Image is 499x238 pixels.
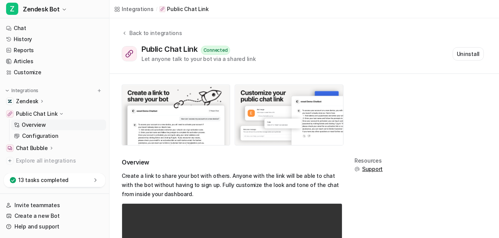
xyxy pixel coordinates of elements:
[453,47,484,61] button: Uninstall
[167,5,209,13] p: Public Chat Link
[22,132,58,140] p: Configuration
[11,131,106,141] a: Configuration
[201,46,230,55] div: Connected
[3,211,106,221] a: Create a new Bot
[6,3,18,15] span: Z
[3,87,41,94] button: Integrations
[159,5,209,13] a: Public Chat Link
[362,165,383,173] span: Support
[3,56,106,67] a: Articles
[354,165,383,173] button: Support
[23,4,60,14] span: Zendesk Bot
[8,112,12,116] img: Public Chat Link
[3,23,106,34] a: Chat
[3,34,106,45] a: History
[6,157,14,165] img: explore all integrations
[22,121,46,129] p: Overview
[122,171,342,199] p: Create a link to share your bot with others. Anyone with the link will be able to chat with the b...
[16,155,103,167] span: Explore all integrations
[16,97,38,105] p: Zendesk
[18,176,68,184] p: 13 tasks completed
[114,5,154,13] a: Integrations
[3,155,106,166] a: Explore all integrations
[122,5,154,13] div: Integrations
[16,144,48,152] p: Chat Bubble
[3,45,106,56] a: Reports
[97,88,102,93] img: menu_add.svg
[122,158,342,167] h2: Overview
[3,200,106,211] a: Invite teammates
[5,88,10,93] img: expand menu
[141,45,201,54] div: Public Chat Link
[8,99,12,104] img: Zendesk
[11,88,38,94] p: Integrations
[11,120,106,130] a: Overview
[354,158,383,164] div: Resources
[354,166,360,172] img: support.svg
[122,29,182,45] button: Back to integrations
[156,6,157,13] span: /
[16,110,58,118] p: Public Chat Link
[3,221,106,232] a: Help and support
[8,146,12,150] img: Chat Bubble
[127,29,182,37] div: Back to integrations
[141,55,256,63] div: Let anyone talk to your bot via a shared link
[3,67,106,78] a: Customize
